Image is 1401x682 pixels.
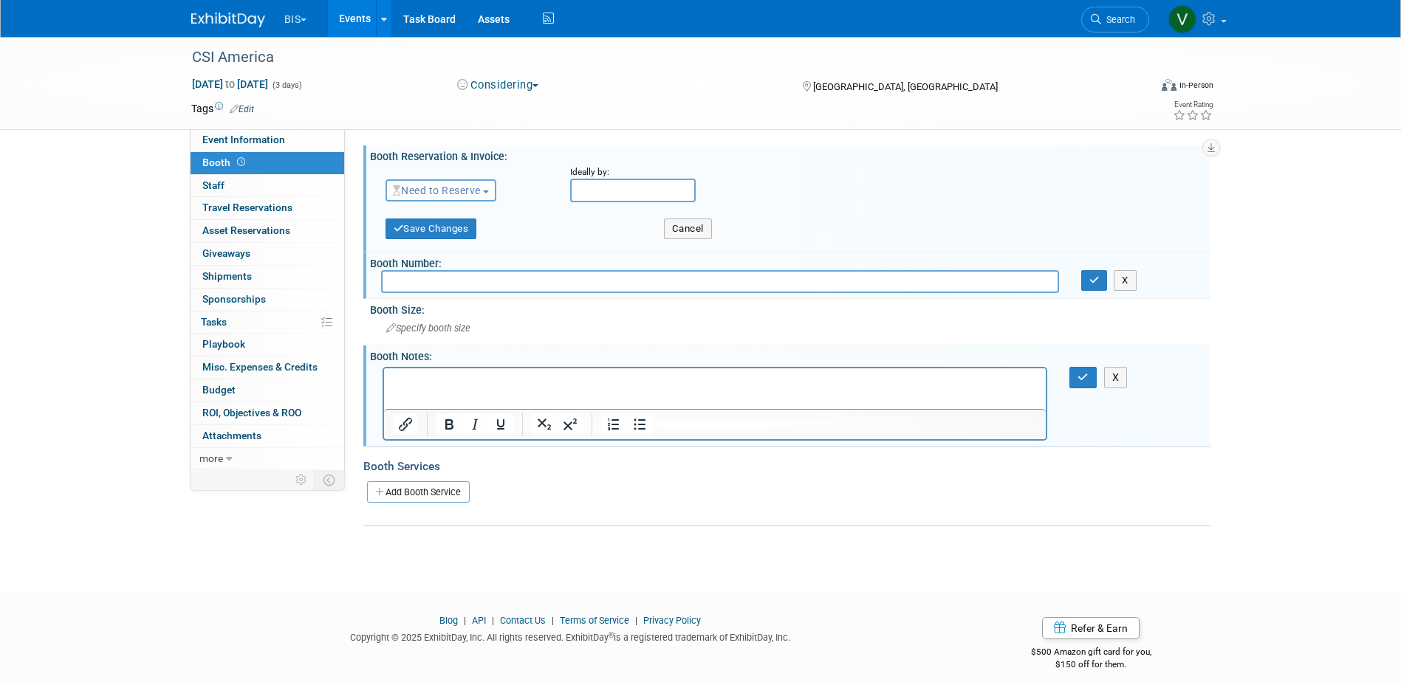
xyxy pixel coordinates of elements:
[202,361,318,373] span: Misc. Expenses & Credits
[191,175,344,197] a: Staff
[202,179,225,191] span: Staff
[202,224,290,236] span: Asset Reservations
[460,615,470,626] span: |
[384,368,1047,409] iframe: Rich Text Area
[191,334,344,356] a: Playbook
[643,615,701,626] a: Privacy Policy
[191,152,344,174] a: Booth
[532,414,557,435] button: Subscript
[472,615,486,626] a: API
[370,145,1210,164] div: Booth Reservation & Invoice:
[488,615,498,626] span: |
[1062,77,1214,99] div: Event Format
[191,289,344,311] a: Sponsorships
[202,338,245,350] span: Playbook
[202,293,266,305] span: Sponsorships
[972,658,1210,671] div: $150 off for them.
[191,448,344,470] a: more
[191,379,344,402] a: Budget
[191,425,344,447] a: Attachments
[191,266,344,288] a: Shipments
[386,218,477,239] button: Save Changes
[370,252,1210,271] div: Booth Number:
[201,316,227,328] span: Tasks
[1114,270,1137,291] button: X
[191,77,269,91] span: [DATE] [DATE]
[367,481,470,503] a: Add Booth Service
[631,615,641,626] span: |
[191,311,344,334] a: Tasks
[1081,7,1149,32] a: Search
[191,220,344,242] a: Asset Reservations
[664,218,712,239] button: Cancel
[393,185,481,196] span: Need to Reserve
[972,636,1210,670] div: $500 Amazon gift card for you,
[452,77,544,93] button: Considering
[488,414,513,435] button: Underline
[191,197,344,219] a: Travel Reservations
[1101,14,1135,25] span: Search
[191,356,344,379] a: Misc. Expenses & Credits
[191,402,344,424] a: ROI, Objectives & ROO
[436,414,462,435] button: Bold
[1104,367,1128,388] button: X
[271,80,302,90] span: (3 days)
[289,470,315,489] td: Personalize Event Tab Strip
[601,414,626,435] button: Numbered list
[1179,80,1213,91] div: In-Person
[1162,79,1176,91] img: Format-Inperson.png
[191,129,344,151] a: Event Information
[202,407,301,418] span: ROI, Objectives & ROO
[1173,101,1213,108] div: Event Rating
[439,615,458,626] a: Blog
[314,470,344,489] td: Toggle Event Tabs
[202,156,248,168] span: Booth
[370,299,1210,317] div: Booth Size:
[202,384,236,396] span: Budget
[609,631,614,639] sup: ®
[191,13,265,27] img: ExhibitDay
[202,134,285,145] span: Event Information
[191,627,950,644] div: Copyright © 2025 ExhibitDay, Inc. All rights reserved. ExhibitDay is a registered trademark of Ex...
[199,452,223,464] span: more
[370,345,1210,364] div: Booth Notes:
[234,156,248,168] span: Booth not reserved yet
[813,81,998,92] span: [GEOGRAPHIC_DATA], [GEOGRAPHIC_DATA]
[1042,617,1140,639] a: Refer & Earn
[500,615,546,626] a: Contact Us
[187,44,1127,71] div: CSI America
[202,201,292,213] span: Travel Reservations
[230,104,254,114] a: Edit
[386,179,497,201] button: Need to Reserve
[560,615,629,626] a: Terms of Service
[191,243,344,265] a: Giveaways
[462,414,487,435] button: Italic
[202,270,252,282] span: Shipments
[386,323,470,334] span: Specify booth size
[548,615,558,626] span: |
[223,78,237,90] span: to
[393,414,418,435] button: Insert/edit link
[627,414,652,435] button: Bullet list
[1168,5,1196,33] img: Valerie Shively
[363,458,1210,475] div: Booth Services
[570,166,1175,179] div: Ideally by:
[558,414,583,435] button: Superscript
[202,247,250,259] span: Giveaways
[202,430,261,441] span: Attachments
[191,101,254,116] td: Tags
